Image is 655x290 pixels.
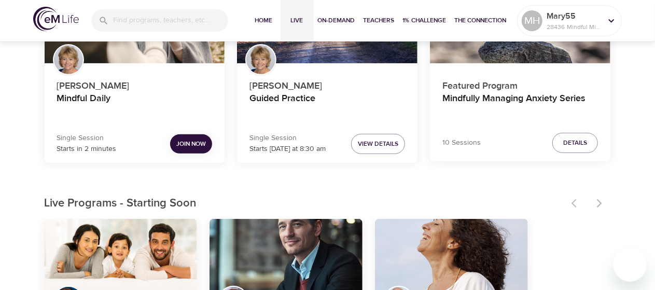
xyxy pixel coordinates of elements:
span: Home [252,15,276,26]
p: Starts [DATE] at 8:30 am [249,144,326,155]
p: Live Programs - Starting Soon [45,195,565,212]
span: View Details [358,139,398,149]
span: Join Now [176,139,206,149]
div: MH [522,10,542,31]
p: Mary55 [547,10,602,22]
span: The Connection [455,15,507,26]
button: Details [552,133,598,153]
p: [PERSON_NAME] [249,75,405,93]
p: Single Session [249,133,326,144]
span: Teachers [364,15,395,26]
span: Details [563,137,587,148]
h4: Guided Practice [249,93,405,118]
p: [PERSON_NAME] [57,75,213,93]
span: Live [285,15,310,26]
h4: Mindful Daily [57,93,213,118]
span: 1% Challenge [403,15,447,26]
button: Join Now [170,134,212,154]
iframe: Button to launch messaging window [614,248,647,282]
img: logo [33,7,79,31]
h4: Mindfully Managing Anxiety Series [442,93,598,118]
p: 28436 Mindful Minutes [547,22,602,32]
p: Single Session [57,133,117,144]
button: View Details [351,134,405,154]
p: Starts in 2 minutes [57,144,117,155]
p: Featured Program [442,75,598,93]
p: 10 Sessions [442,137,481,148]
span: On-Demand [318,15,355,26]
input: Find programs, teachers, etc... [113,9,228,32]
